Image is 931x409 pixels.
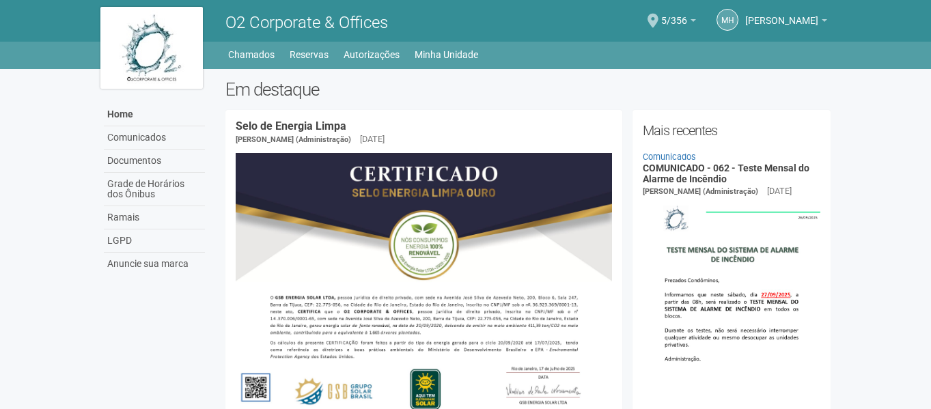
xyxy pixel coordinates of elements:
span: O2 Corporate & Offices [225,13,388,32]
a: Selo de Energia Limpa [236,119,346,132]
a: Comunicados [104,126,205,150]
a: [PERSON_NAME] [745,17,827,28]
a: Grade de Horários dos Ônibus [104,173,205,206]
a: Anuncie sua marca [104,253,205,275]
a: Reservas [290,45,329,64]
h2: Mais recentes [643,120,821,141]
a: Comunicados [643,152,696,162]
span: 5/356 [661,2,687,26]
a: Documentos [104,150,205,173]
h2: Em destaque [225,79,831,100]
a: Autorizações [344,45,400,64]
span: [PERSON_NAME] (Administração) [643,187,758,196]
span: [PERSON_NAME] (Administração) [236,135,351,144]
a: Chamados [228,45,275,64]
a: MH [717,9,738,31]
img: logo.jpg [100,7,203,89]
div: [DATE] [360,133,385,145]
span: Marcello Henrique Jardim Barbosa [745,2,818,26]
a: LGPD [104,229,205,253]
div: [DATE] [767,185,792,197]
a: COMUNICADO - 062 - Teste Mensal do Alarme de Incêndio [643,163,809,184]
a: Ramais [104,206,205,229]
a: Home [104,103,205,126]
a: Minha Unidade [415,45,478,64]
a: 5/356 [661,17,696,28]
